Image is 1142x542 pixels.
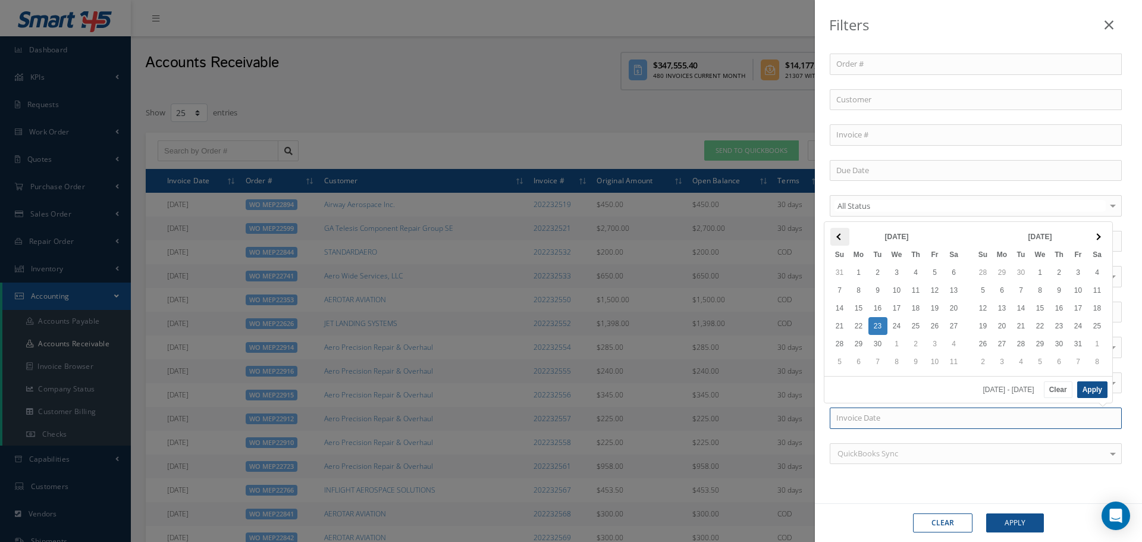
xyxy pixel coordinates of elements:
[1088,353,1107,371] td: 8
[887,335,906,353] td: 1
[925,264,945,281] td: 5
[993,281,1012,299] td: 6
[993,264,1012,281] td: 29
[1088,264,1107,281] td: 4
[1088,335,1107,353] td: 1
[849,299,868,317] td: 15
[945,299,964,317] td: 20
[925,317,945,335] td: 26
[1050,246,1069,264] th: Th
[906,317,925,335] td: 25
[830,353,849,371] td: 5
[1031,246,1050,264] th: We
[1012,353,1031,371] td: 4
[1012,317,1031,335] td: 21
[887,317,906,335] td: 24
[925,281,945,299] td: 12
[1050,299,1069,317] td: 16
[849,353,868,371] td: 6
[906,299,925,317] td: 18
[1050,353,1069,371] td: 6
[945,335,964,353] td: 4
[1088,317,1107,335] td: 25
[974,317,993,335] td: 19
[849,335,868,353] td: 29
[1012,246,1031,264] th: Tu
[993,317,1012,335] td: 20
[1069,317,1088,335] td: 24
[887,246,906,264] th: We
[906,264,925,281] td: 4
[1050,335,1069,353] td: 30
[1050,281,1069,299] td: 9
[1077,381,1108,398] button: Apply
[887,299,906,317] td: 17
[945,281,964,299] td: 13
[925,299,945,317] td: 19
[925,335,945,353] td: 3
[868,246,887,264] th: Tu
[1069,299,1088,317] td: 17
[993,228,1088,246] th: [DATE]
[1069,335,1088,353] td: 31
[945,264,964,281] td: 6
[887,281,906,299] td: 10
[830,89,1122,111] input: Customer
[868,335,887,353] td: 30
[1069,246,1088,264] th: Fr
[993,299,1012,317] td: 13
[1031,281,1050,299] td: 8
[830,281,849,299] td: 7
[1050,264,1069,281] td: 2
[849,228,945,246] th: [DATE]
[974,246,993,264] th: Su
[1012,299,1031,317] td: 14
[1044,381,1072,398] button: Clear
[974,335,993,353] td: 26
[974,299,993,317] td: 12
[834,200,1106,212] span: All Status
[906,281,925,299] td: 11
[1031,299,1050,317] td: 15
[830,408,1122,429] input: Invoice Date
[829,15,869,35] b: Filters
[887,353,906,371] td: 8
[849,317,868,335] td: 22
[830,54,1122,75] input: Order #
[1069,264,1088,281] td: 3
[1088,246,1107,264] th: Sa
[1069,281,1088,299] td: 10
[986,513,1044,532] button: Apply
[993,335,1012,353] td: 27
[945,317,964,335] td: 27
[849,281,868,299] td: 8
[830,299,849,317] td: 14
[1031,335,1050,353] td: 29
[974,353,993,371] td: 2
[1031,264,1050,281] td: 1
[906,353,925,371] td: 9
[1088,299,1107,317] td: 18
[1012,264,1031,281] td: 30
[830,246,849,264] th: Su
[830,317,849,335] td: 21
[1012,335,1031,353] td: 28
[906,246,925,264] th: Th
[974,281,993,299] td: 5
[1102,502,1130,530] div: Open Intercom Messenger
[868,317,887,335] td: 23
[906,335,925,353] td: 2
[830,124,1122,146] input: Invoice #
[1069,353,1088,371] td: 7
[945,246,964,264] th: Sa
[834,448,898,460] span: QuickBooks Sync
[1088,281,1107,299] td: 11
[849,264,868,281] td: 1
[830,160,1122,181] input: Due Date
[925,246,945,264] th: Fr
[849,246,868,264] th: Mo
[868,353,887,371] td: 7
[868,299,887,317] td: 16
[925,353,945,371] td: 10
[983,386,1039,393] span: [DATE] - [DATE]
